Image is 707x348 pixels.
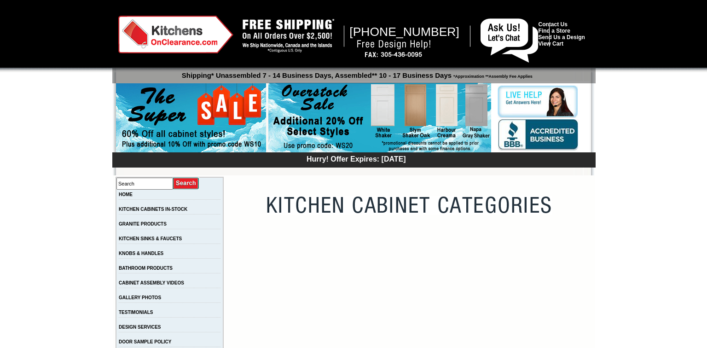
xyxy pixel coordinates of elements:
a: Find a Store [539,28,570,34]
span: *Approximation **Assembly Fee Applies [452,72,533,79]
a: GALLERY PHOTOS [119,295,161,300]
a: KITCHEN CABINETS IN-STOCK [119,207,187,212]
a: DOOR SAMPLE POLICY [119,339,171,344]
a: Send Us a Design [539,34,585,41]
span: [PHONE_NUMBER] [349,25,459,39]
a: KNOBS & HANDLES [119,251,163,256]
a: Contact Us [539,21,568,28]
a: View Cart [539,41,563,47]
div: Hurry! Offer Expires: [DATE] [117,154,596,163]
a: BATHROOM PRODUCTS [119,266,173,271]
a: DESIGN SERVICES [119,325,161,330]
input: Submit [173,177,199,190]
p: Shipping* Unassembled 7 - 14 Business Days, Assembled** 10 - 17 Business Days [117,67,596,79]
a: CABINET ASSEMBLY VIDEOS [119,280,184,285]
img: Kitchens on Clearance Logo [118,16,233,53]
a: GRANITE PRODUCTS [119,221,167,226]
a: KITCHEN SINKS & FAUCETS [119,236,182,241]
a: TESTIMONIALS [119,310,153,315]
a: HOME [119,192,133,197]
